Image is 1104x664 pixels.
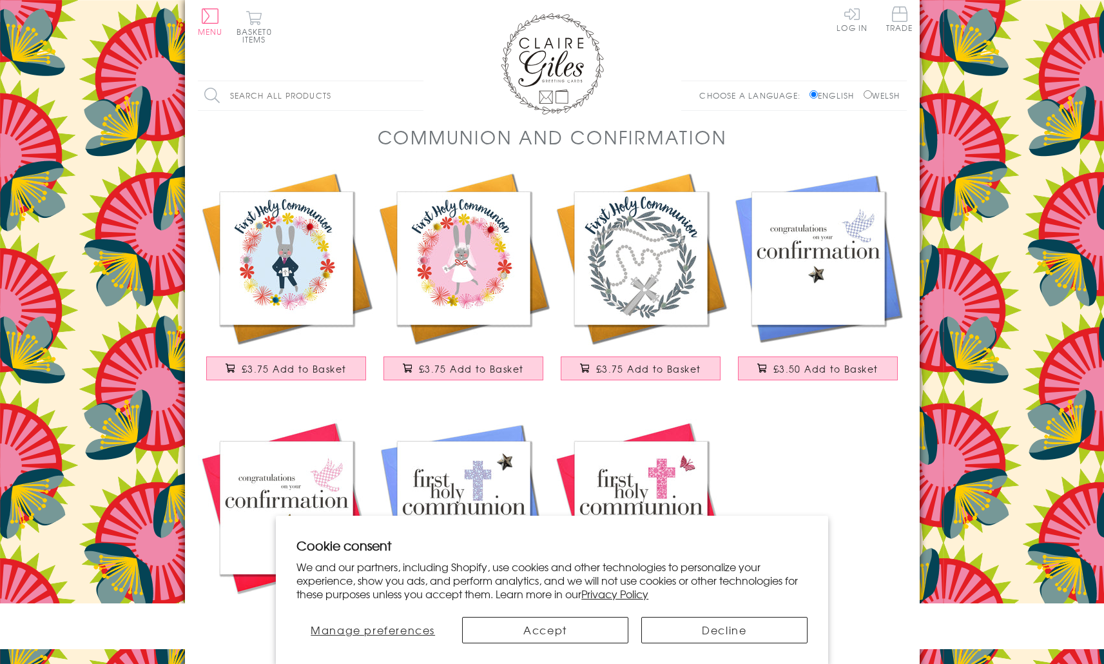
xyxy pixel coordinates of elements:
[886,6,913,32] span: Trade
[501,13,604,115] img: Claire Giles Greetings Cards
[242,26,272,45] span: 0 items
[296,617,449,643] button: Manage preferences
[552,170,730,347] img: Religious Occassions Card, Beads, First Holy Communion, Embellished with pompoms
[561,356,721,380] button: £3.75 Add to Basket
[809,90,860,101] label: English
[738,356,898,380] button: £3.50 Add to Basket
[730,170,907,347] img: Confirmation Congratulations Card, Blue Dove, Embellished with a padded star
[596,362,701,375] span: £3.75 Add to Basket
[699,90,807,101] p: Choose a language:
[641,617,808,643] button: Decline
[198,419,375,596] img: Confirmation Congratulations Card, Pink Dove, Embellished with a padded star
[198,8,223,35] button: Menu
[311,622,435,638] span: Manage preferences
[809,90,818,99] input: English
[206,356,366,380] button: £3.75 Add to Basket
[552,419,730,596] img: First Holy Communion Card, Pink Cross, embellished with a fabric butterfly
[886,6,913,34] a: Trade
[552,170,730,393] a: Religious Occassions Card, Beads, First Holy Communion, Embellished with pompoms £3.75 Add to Basket
[296,560,808,600] p: We and our partners, including Shopify, use cookies and other technologies to personalize your ex...
[242,362,347,375] span: £3.75 Add to Basket
[198,26,223,37] span: Menu
[375,170,552,347] img: First Holy Communion Card, Pink Flowers, Embellished with pompoms
[837,6,867,32] a: Log In
[237,10,272,43] button: Basket0 items
[198,81,423,110] input: Search all products
[198,170,375,393] a: First Holy Communion Card, Blue Flowers, Embellished with pompoms £3.75 Add to Basket
[462,617,628,643] button: Accept
[411,81,423,110] input: Search
[864,90,900,101] label: Welsh
[581,586,648,601] a: Privacy Policy
[375,170,552,393] a: First Holy Communion Card, Pink Flowers, Embellished with pompoms £3.75 Add to Basket
[383,356,543,380] button: £3.75 Add to Basket
[375,419,552,596] img: First Holy Communion Card, Blue Cross, Embellished with a shiny padded star
[375,419,552,643] a: First Holy Communion Card, Blue Cross, Embellished with a shiny padded star £3.50 Add to Basket
[552,419,730,643] a: First Holy Communion Card, Pink Cross, embellished with a fabric butterfly £3.50 Add to Basket
[773,362,878,375] span: £3.50 Add to Basket
[419,362,524,375] span: £3.75 Add to Basket
[198,419,375,643] a: Confirmation Congratulations Card, Pink Dove, Embellished with a padded star £3.50 Add to Basket
[378,124,727,150] h1: Communion and Confirmation
[730,170,907,393] a: Confirmation Congratulations Card, Blue Dove, Embellished with a padded star £3.50 Add to Basket
[198,170,375,347] img: First Holy Communion Card, Blue Flowers, Embellished with pompoms
[296,536,808,554] h2: Cookie consent
[864,90,872,99] input: Welsh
